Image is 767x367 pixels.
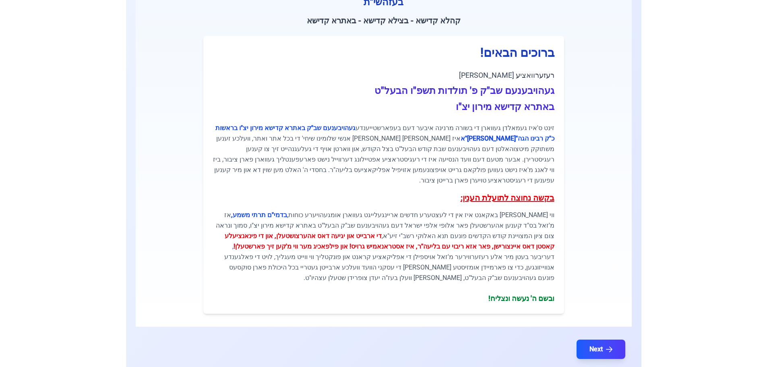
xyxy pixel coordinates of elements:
[231,211,287,219] span: בדמי"ם תרתי משמע,
[215,124,554,142] span: געהויבענעם שב"ק באתרא קדישא מירון יצ"ו בראשות כ"ק רבינו הגה"[PERSON_NAME]"א
[213,84,554,97] h3: געהויבענעם שב"ק פ' תולדות תשפ"ו הבעל"ט
[213,100,554,113] h3: באתרא קדישא מירון יצ"ו
[577,340,625,359] button: Next
[213,46,554,60] h1: ברוכים הבאים!
[213,293,554,304] div: ובשם ה' נעשה ונצליח!
[213,70,554,81] div: רעזערוואציע [PERSON_NAME]
[213,192,554,203] h3: בקשה נחוצה לתועלת הענין:
[149,15,619,26] h3: קהלא קדישא - בצילא קדישא - באתרא קדישא
[213,210,554,283] p: ווי [PERSON_NAME] באקאנט איז אין די לעצטערע חדשים אריינגעלייגט געווארן אומגעהויערע כוחות, אז מ'זא...
[225,232,554,250] span: די ארבייט און יגיעה דאס אהערצושטעלן, און די פינאנציעלע קאסטן דאס איינצורישן, פאר אזא ריבוי עם בלי...
[213,123,554,186] p: זינט ס'איז געמאלדן געווארן די בשורה מרנינה איבער דעם בעפארשטייענדע איז [PERSON_NAME] [PERSON_NAME...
